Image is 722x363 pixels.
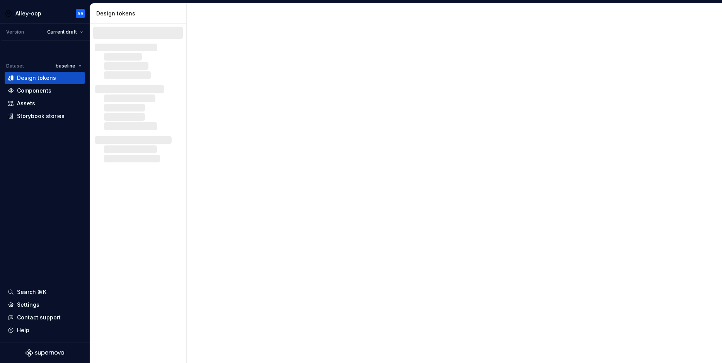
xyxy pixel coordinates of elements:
[15,10,41,17] div: Alley-oop
[5,97,85,110] a: Assets
[6,29,24,35] div: Version
[17,100,35,107] div: Assets
[5,110,85,122] a: Storybook stories
[17,326,29,334] div: Help
[17,112,65,120] div: Storybook stories
[17,288,46,296] div: Search ⌘K
[5,311,85,324] button: Contact support
[56,63,75,69] span: baseline
[77,10,83,17] div: AA
[17,87,51,95] div: Components
[5,286,85,298] button: Search ⌘K
[5,299,85,311] a: Settings
[2,5,88,22] button: Alley-oopAA
[52,61,85,71] button: baseline
[44,27,87,37] button: Current draft
[5,84,85,97] a: Components
[6,63,24,69] div: Dataset
[17,301,39,309] div: Settings
[5,324,85,336] button: Help
[47,29,77,35] span: Current draft
[26,349,64,357] svg: Supernova Logo
[96,10,183,17] div: Design tokens
[17,314,61,321] div: Contact support
[5,72,85,84] a: Design tokens
[17,74,56,82] div: Design tokens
